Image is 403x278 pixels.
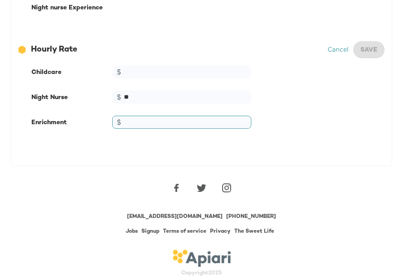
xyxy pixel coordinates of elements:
[210,229,231,235] a: Privacy
[234,229,274,235] a: The Sweet Life
[127,214,223,220] a: [EMAIL_ADDRESS][DOMAIN_NAME]
[163,229,206,235] a: Terms of service
[126,229,138,235] a: Jobs
[18,44,328,56] div: Hourly Rate
[328,46,349,52] a: Cancel
[31,4,112,13] div: Night nurse Experience
[31,65,112,80] div: Childcare
[117,93,121,101] span: $
[31,116,112,130] div: Enrichment
[172,250,231,267] img: logo
[7,269,396,277] div: Copyright 2025
[226,213,276,221] div: [PHONE_NUMBER]
[117,118,121,126] span: $
[141,229,159,235] a: Signup
[117,68,121,76] span: $
[31,91,112,105] div: Night Nurse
